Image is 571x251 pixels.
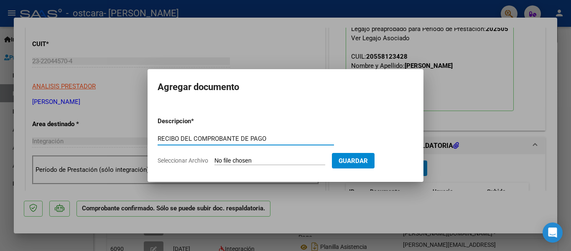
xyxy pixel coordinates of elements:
span: Guardar [339,157,368,165]
div: Open Intercom Messenger [543,223,563,243]
button: Guardar [332,153,375,168]
p: Descripcion [158,116,235,126]
h2: Agregar documento [158,79,413,95]
span: Seleccionar Archivo [158,157,208,164]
